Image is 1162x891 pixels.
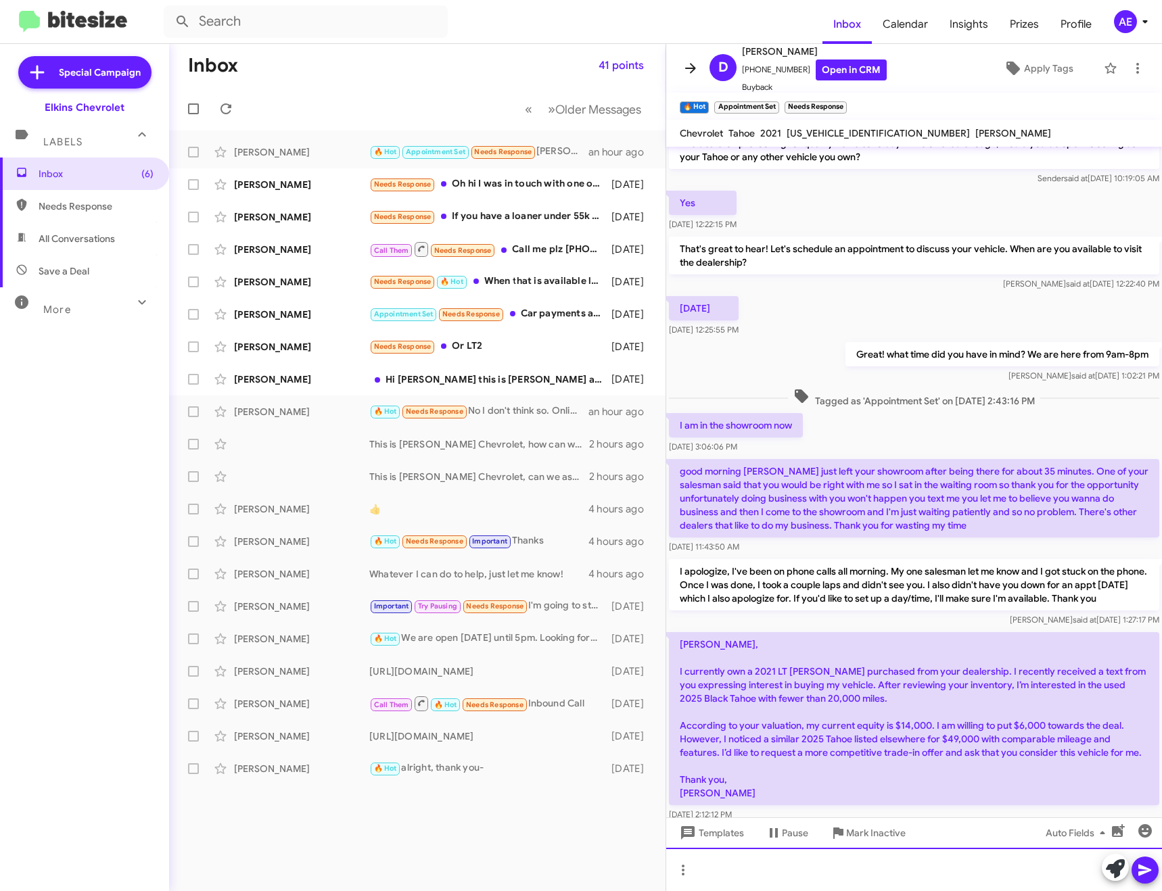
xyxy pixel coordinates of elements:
div: [PERSON_NAME] [234,665,369,678]
span: Buyback [742,80,887,94]
div: 4 hours ago [588,567,655,581]
span: Inbox [39,167,154,180]
span: Auto Fields [1046,821,1111,845]
span: [DATE] 11:43:50 AM [669,541,739,552]
span: Pause [782,821,808,845]
span: 🔥 Hot [440,277,463,286]
button: AE [1102,10,1147,33]
div: [PERSON_NAME] [234,145,369,159]
span: [PERSON_NAME] [DATE] 12:22:40 PM [1003,279,1159,289]
div: [PERSON_NAME] [234,405,369,418]
span: 🔥 Hot [374,764,397,773]
p: [DATE] [669,296,739,320]
div: [DATE] [609,600,655,613]
div: [PERSON_NAME], I currently own a 2021 LT [PERSON_NAME] purchased from your dealership. I recently... [369,144,588,160]
a: Profile [1050,5,1102,44]
div: We are open [DATE] until 5pm. Looking forward to seeing your Ford. [369,631,609,646]
div: [PERSON_NAME] [234,340,369,354]
span: Labels [43,136,83,148]
button: Previous [517,95,540,123]
div: [DATE] [609,275,655,289]
div: [DATE] [609,372,655,386]
span: Needs Response [406,407,463,416]
span: Special Campaign [59,66,141,79]
span: [PERSON_NAME] [DATE] 1:02:21 PM [1008,370,1159,381]
span: (6) [141,167,154,180]
span: 🔥 Hot [374,147,397,156]
span: All Conversations [39,232,115,245]
div: Elkins Chevrolet [45,101,124,114]
div: [PERSON_NAME] [234,210,369,224]
span: [DATE] 2:12:12 PM [669,809,732,819]
span: [DATE] 3:06:06 PM [669,441,737,452]
span: Needs Response [39,199,154,213]
span: 🔥 Hot [374,537,397,546]
div: [PERSON_NAME] [234,502,369,516]
div: 4 hours ago [588,502,655,516]
span: Appointment Set [406,147,465,156]
div: [DATE] [609,697,655,711]
span: Call Them [374,246,409,255]
p: Yes [669,191,737,215]
span: Needs Response [374,212,432,221]
div: Thanks [369,533,588,549]
button: Auto Fields [1035,821,1121,845]
div: [DATE] [609,762,655,775]
div: [DATE] [609,210,655,224]
p: That's great to hear! Let's schedule an appointment to discuss your vehicle. When are you availab... [669,237,1159,274]
div: alright, thank you- [369,761,609,776]
div: [PERSON_NAME] [234,308,369,321]
div: Car payments are outrageously high and I'm not interested in high car payments because I have bad... [369,306,609,322]
span: 🔥 Hot [434,700,457,709]
span: [PHONE_NUMBER] [742,59,887,80]
h1: Inbox [188,55,238,76]
span: Needs Response [406,537,463,546]
p: [PERSON_NAME], I currently own a 2021 LT [PERSON_NAME] purchased from your dealership. I recently... [669,632,1159,805]
p: Great! what time did you have in mind? We are here from 9am-8pm [845,342,1159,366]
div: 2 hours ago [589,437,655,451]
div: [PERSON_NAME] [234,243,369,256]
span: More [43,304,71,316]
span: [DATE] 12:22:15 PM [669,219,737,229]
span: 🔥 Hot [374,407,397,416]
span: D [718,57,728,78]
span: Needs Response [474,147,532,156]
span: « [525,101,532,118]
span: said at [1064,173,1088,183]
div: [DATE] [609,729,655,743]
div: AE [1114,10,1137,33]
span: said at [1071,370,1095,381]
span: Call Them [374,700,409,709]
div: 4 hours ago [588,535,655,548]
span: Needs Response [466,602,524,610]
span: 🔥 Hot [374,634,397,643]
span: Prizes [999,5,1050,44]
span: Mark Inactive [846,821,906,845]
small: Needs Response [785,101,847,114]
div: This is [PERSON_NAME] Chevrolet, how can we assist? [369,437,589,451]
div: [PERSON_NAME] [234,535,369,548]
button: Templates [666,821,755,845]
div: [PERSON_NAME] [234,372,369,386]
span: Needs Response [466,700,524,709]
span: [PERSON_NAME] [DATE] 1:27:17 PM [1010,615,1159,625]
span: [US_VEHICLE_IDENTIFICATION_NUMBER] [787,127,970,139]
span: Sender [DATE] 10:19:05 AM [1038,173,1159,183]
div: [PERSON_NAME] [234,632,369,646]
div: [PERSON_NAME] [234,762,369,775]
div: Inbound Call [369,695,609,712]
a: Special Campaign [18,56,152,89]
span: Tagged as 'Appointment Set' on [DATE] 2:43:16 PM [788,388,1040,408]
div: [PERSON_NAME] [234,178,369,191]
span: said at [1066,279,1090,289]
span: [PERSON_NAME] [975,127,1051,139]
span: Inbox [822,5,872,44]
p: good morning [PERSON_NAME] just left your showroom after being there for about 35 minutes. One of... [669,459,1159,537]
span: Needs Response [374,277,432,286]
a: Calendar [872,5,939,44]
span: Needs Response [442,310,500,318]
span: 2021 [760,127,781,139]
div: [PERSON_NAME] [234,600,369,613]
